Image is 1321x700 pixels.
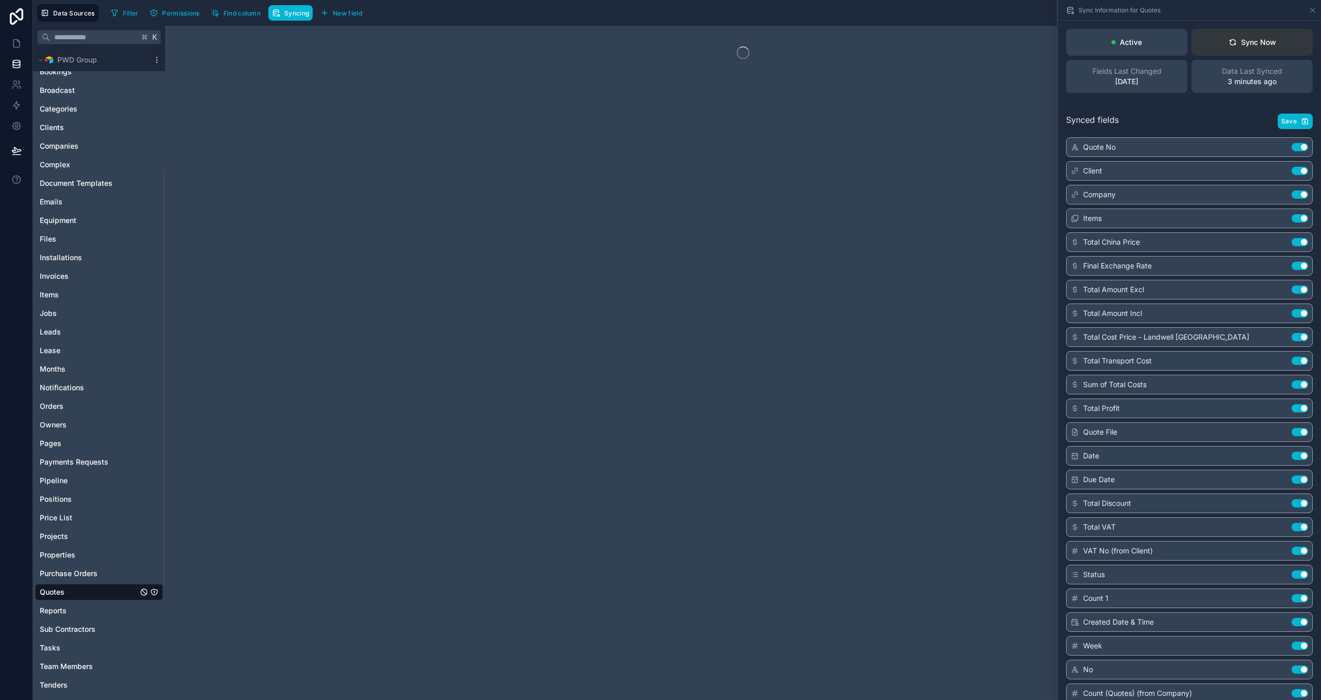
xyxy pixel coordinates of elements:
span: K [151,34,158,41]
div: Companies [35,138,163,154]
span: Clients [40,122,64,133]
span: Invoices [40,271,69,281]
span: Client [1083,166,1102,176]
div: Pipeline [35,472,163,489]
a: Bookings [40,67,138,77]
span: Sync Information for Quotes [1078,6,1161,14]
span: Total VAT [1083,522,1116,532]
a: Quotes [40,587,138,597]
span: Properties [40,550,75,560]
span: Total Profit [1083,403,1120,413]
span: Months [40,364,66,374]
button: Save [1278,114,1313,129]
a: Companies [40,141,138,151]
a: Sub Contractors [40,624,138,634]
button: Filter [107,5,142,21]
a: Document Templates [40,178,138,188]
img: Airtable Logo [45,56,53,64]
a: Tenders [40,680,138,690]
div: Months [35,361,163,377]
a: Reports [40,606,138,616]
a: Positions [40,494,138,504]
span: Owners [40,420,67,430]
a: Owners [40,420,138,430]
div: Sync Now [1229,37,1276,47]
div: Positions [35,491,163,507]
p: [DATE] [1115,76,1138,87]
a: Items [40,290,138,300]
a: Price List [40,513,138,523]
span: PWD Group [57,55,97,65]
a: Jobs [40,308,138,319]
div: Owners [35,417,163,433]
span: Total Amount Incl [1083,308,1142,319]
div: Categories [35,101,163,117]
span: Bookings [40,67,72,77]
span: Notifications [40,383,84,393]
a: Installations [40,252,138,263]
div: Invoices [35,268,163,284]
div: Installations [35,249,163,266]
button: Data Sources [37,4,99,22]
span: Date [1083,451,1099,461]
span: Installations [40,252,82,263]
span: Pages [40,438,61,449]
a: Categories [40,104,138,114]
span: Items [40,290,59,300]
button: Syncing [268,5,313,21]
span: Quote No [1083,142,1116,152]
div: Document Templates [35,175,163,192]
span: Total Discount [1083,498,1131,508]
div: Tasks [35,640,163,656]
span: Reports [40,606,67,616]
span: Projects [40,531,68,542]
div: Properties [35,547,163,563]
span: Complex [40,160,70,170]
div: Price List [35,510,163,526]
span: Categories [40,104,77,114]
a: Lease [40,345,138,356]
div: Emails [35,194,163,210]
button: Airtable LogoPWD Group [35,53,149,67]
p: 3 minutes ago [1228,76,1277,87]
a: Orders [40,401,138,411]
a: Emails [40,197,138,207]
div: Reports [35,602,163,619]
div: Clients [35,119,163,136]
a: Notifications [40,383,138,393]
span: Quote File [1083,427,1117,437]
a: Properties [40,550,138,560]
span: Filter [123,9,139,17]
span: Price List [40,513,72,523]
div: Broadcast [35,82,163,99]
span: New field [333,9,362,17]
span: Jobs [40,308,57,319]
a: Complex [40,160,138,170]
p: Active [1120,37,1142,47]
span: Total Transport Cost [1083,356,1152,366]
a: Clients [40,122,138,133]
a: Pages [40,438,138,449]
a: Purchase Orders [40,568,138,579]
span: Total Cost Price - Landwell [GEOGRAPHIC_DATA] [1083,332,1249,342]
div: Projects [35,528,163,545]
span: Quotes [40,587,65,597]
span: Broadcast [40,85,75,96]
button: Sync Now [1191,29,1313,56]
button: New field [317,5,366,21]
div: Notifications [35,379,163,396]
span: Total Amount Excl [1083,284,1144,295]
a: Pipeline [40,475,138,486]
div: Orders [35,398,163,415]
div: Jobs [35,305,163,322]
div: Pages [35,435,163,452]
div: Payments Requests [35,454,163,470]
a: Permissions [146,5,207,21]
button: Permissions [146,5,203,21]
span: Document Templates [40,178,112,188]
span: Files [40,234,56,244]
span: Permissions [162,9,199,17]
a: Payments Requests [40,457,138,467]
span: Data Sources [53,9,95,17]
span: Due Date [1083,474,1115,485]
